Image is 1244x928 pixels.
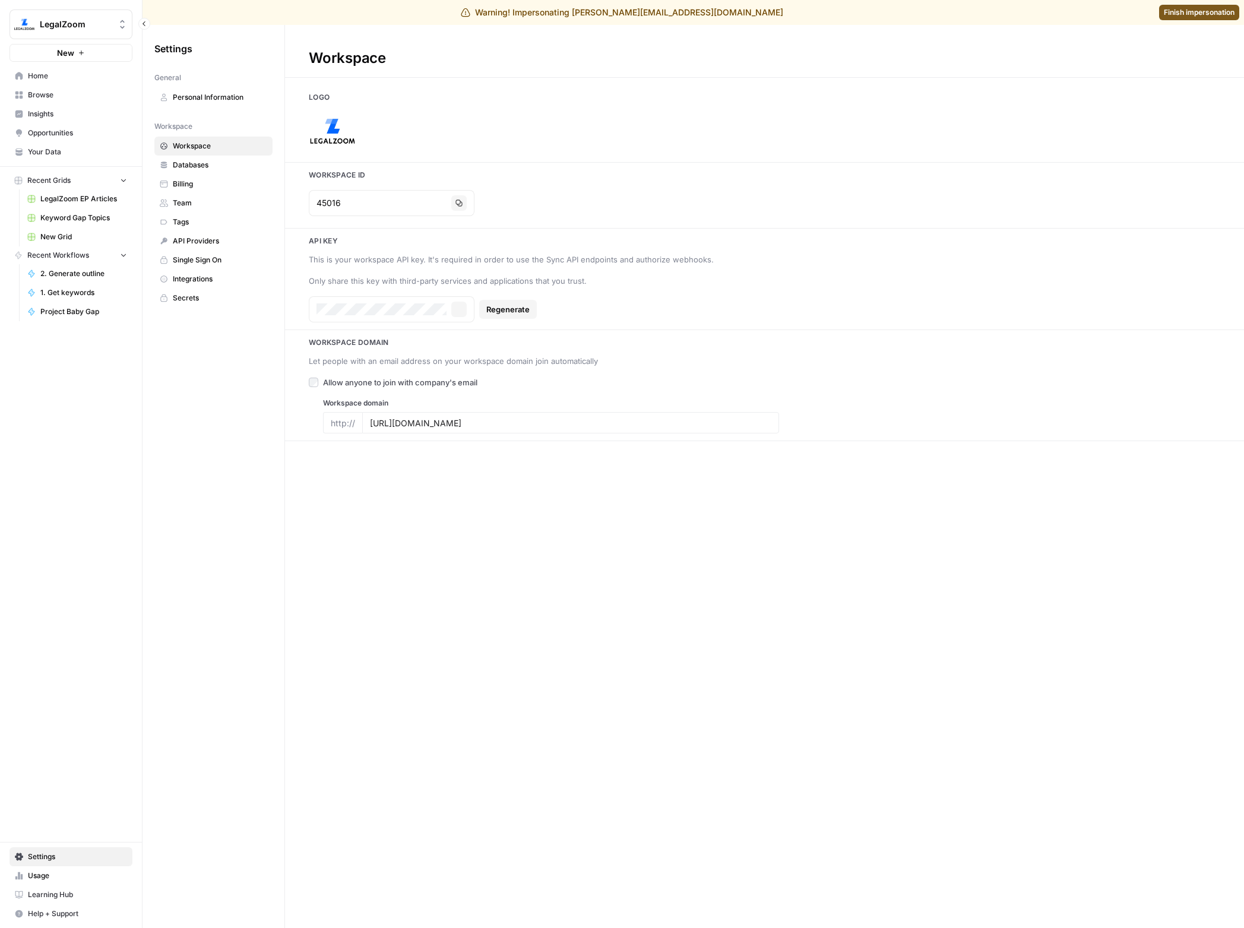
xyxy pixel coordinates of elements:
[10,66,132,85] a: Home
[28,109,127,119] span: Insights
[154,175,273,194] a: Billing
[40,306,127,317] span: Project Baby Gap
[154,251,273,270] a: Single Sign On
[28,128,127,138] span: Opportunities
[309,355,765,367] div: Let people with an email address on your workspace domain join automatically
[173,141,267,151] span: Workspace
[154,194,273,213] a: Team
[14,14,35,35] img: LegalZoom Logo
[154,289,273,308] a: Secrets
[28,870,127,881] span: Usage
[154,156,273,175] a: Databases
[40,18,112,30] span: LegalZoom
[57,47,74,59] span: New
[154,121,192,132] span: Workspace
[10,246,132,264] button: Recent Workflows
[10,104,132,123] a: Insights
[28,90,127,100] span: Browse
[486,303,530,315] span: Regenerate
[10,9,132,39] button: Workspace: LegalZoom
[154,72,181,83] span: General
[10,904,132,923] button: Help + Support
[285,92,1244,103] h3: Logo
[173,274,267,284] span: Integrations
[173,179,267,189] span: Billing
[28,908,127,919] span: Help + Support
[28,851,127,862] span: Settings
[10,885,132,904] a: Learning Hub
[309,275,765,287] div: Only share this key with third-party services and applications that you trust.
[309,107,356,155] img: Company Logo
[22,264,132,283] a: 2. Generate outline
[309,254,765,265] div: This is your workspace API key. It's required in order to use the Sync API endpoints and authoriz...
[323,376,477,388] span: Allow anyone to join with company's email
[285,236,1244,246] h3: Api key
[28,147,127,157] span: Your Data
[10,142,132,161] a: Your Data
[22,227,132,246] a: New Grid
[173,217,267,227] span: Tags
[323,412,362,433] div: http://
[173,293,267,303] span: Secrets
[154,232,273,251] a: API Providers
[323,398,779,408] label: Workspace domain
[1164,7,1234,18] span: Finish impersonation
[40,213,127,223] span: Keyword Gap Topics
[154,213,273,232] a: Tags
[285,170,1244,180] h3: Workspace Id
[285,337,1244,348] h3: Workspace Domain
[173,92,267,103] span: Personal Information
[173,255,267,265] span: Single Sign On
[27,250,89,261] span: Recent Workflows
[40,287,127,298] span: 1. Get keywords
[173,160,267,170] span: Databases
[40,194,127,204] span: LegalZoom EP Articles
[28,71,127,81] span: Home
[154,137,273,156] a: Workspace
[10,85,132,104] a: Browse
[10,172,132,189] button: Recent Grids
[154,42,192,56] span: Settings
[22,208,132,227] a: Keyword Gap Topics
[28,889,127,900] span: Learning Hub
[22,302,132,321] a: Project Baby Gap
[22,189,132,208] a: LegalZoom EP Articles
[10,866,132,885] a: Usage
[173,236,267,246] span: API Providers
[285,49,410,68] div: Workspace
[27,175,71,186] span: Recent Grids
[40,232,127,242] span: New Grid
[154,270,273,289] a: Integrations
[10,123,132,142] a: Opportunities
[173,198,267,208] span: Team
[10,44,132,62] button: New
[40,268,127,279] span: 2. Generate outline
[461,7,783,18] div: Warning! Impersonating [PERSON_NAME][EMAIL_ADDRESS][DOMAIN_NAME]
[309,378,318,387] input: Allow anyone to join with company's email
[154,88,273,107] a: Personal Information
[479,300,537,319] button: Regenerate
[22,283,132,302] a: 1. Get keywords
[10,847,132,866] a: Settings
[1159,5,1239,20] a: Finish impersonation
